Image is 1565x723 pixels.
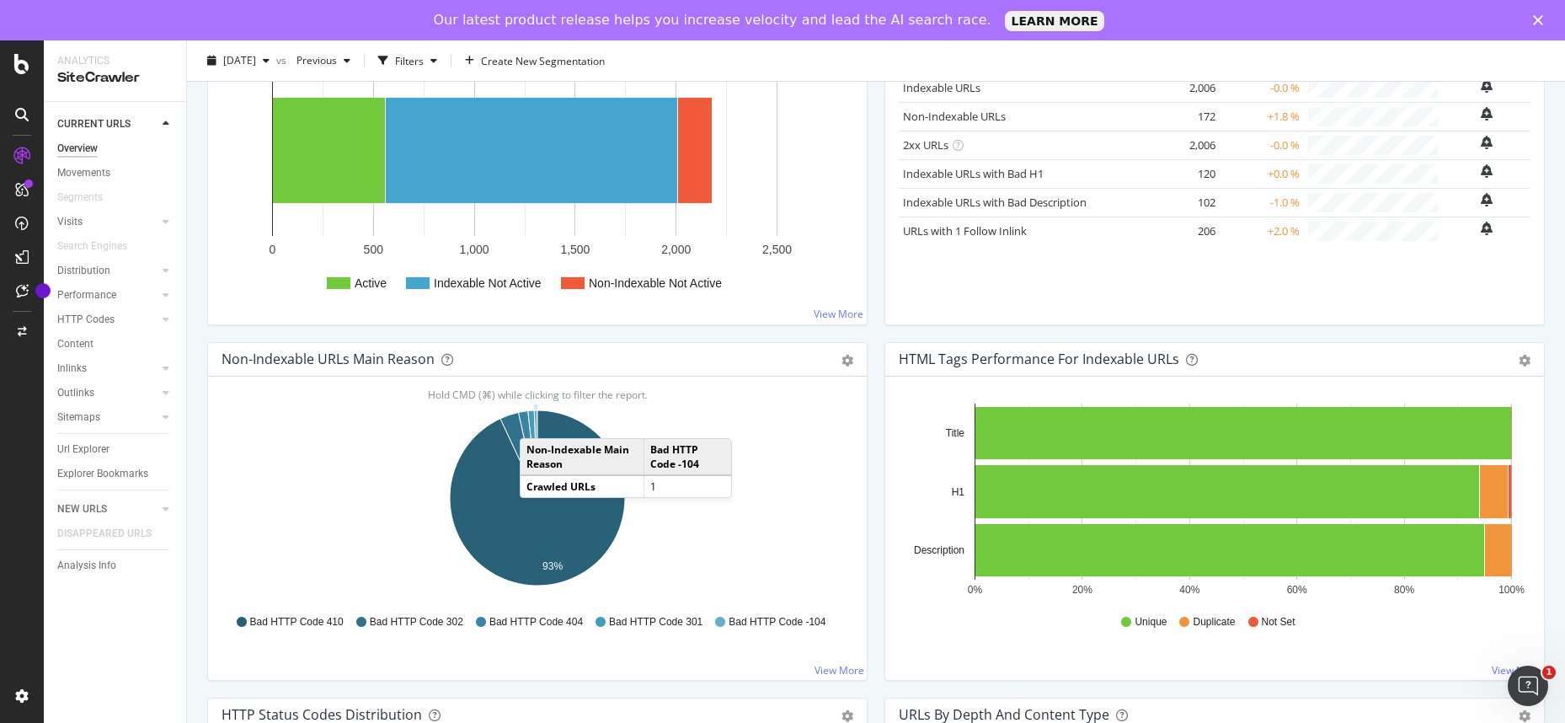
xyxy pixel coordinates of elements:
[1508,666,1548,706] iframe: Intercom live chat
[57,115,131,133] div: CURRENT URLS
[57,465,148,483] div: Explorer Bookmarks
[1262,615,1295,629] span: Not Set
[57,54,173,68] div: Analytics
[952,486,965,498] text: H1
[290,47,357,74] button: Previous
[841,355,853,367] div: gear
[1542,666,1556,679] span: 1
[1193,615,1235,629] span: Duplicate
[903,137,948,153] a: 2xx URLs
[57,311,158,329] a: HTTP Codes
[899,404,1530,599] svg: A chart.
[1152,102,1220,131] td: 172
[57,557,174,575] a: Analysis Info
[57,311,115,329] div: HTTP Codes
[815,663,864,677] a: View More
[644,475,732,497] td: 1
[899,351,1179,367] div: HTML Tags Performance for Indexable URLs
[1220,131,1304,159] td: -0.0 %
[609,615,702,629] span: Bad HTTP Code 301
[1220,73,1304,103] td: -0.0 %
[589,276,722,290] text: Non-Indexable Not Active
[57,115,158,133] a: CURRENT URLS
[57,384,94,402] div: Outlinks
[1135,615,1167,629] span: Unique
[57,557,116,575] div: Analysis Info
[57,164,110,182] div: Movements
[1287,584,1307,596] text: 60%
[903,166,1044,181] a: Indexable URLs with Bad H1
[1152,159,1220,188] td: 120
[222,404,853,599] svg: A chart.
[841,710,853,722] div: gear
[57,164,174,182] a: Movements
[57,525,168,543] a: DISAPPEARED URLS
[481,53,605,67] span: Create New Segmentation
[57,335,174,353] a: Content
[290,53,337,67] span: Previous
[762,243,792,256] text: 2,500
[946,427,965,439] text: Title
[521,475,644,497] td: Crawled URLs
[903,223,1027,238] a: URLs with 1 Follow Inlink
[57,213,158,231] a: Visits
[57,68,173,88] div: SiteCrawler
[57,525,152,543] div: DISAPPEARED URLS
[1152,217,1220,245] td: 206
[1481,107,1493,121] div: bell-plus
[1481,164,1493,178] div: bell-plus
[57,384,158,402] a: Outlinks
[355,276,387,290] text: Active
[434,12,991,29] div: Our latest product release helps you increase velocity and lead the AI search race.
[1519,355,1530,367] div: gear
[1220,159,1304,188] td: +0.0 %
[57,213,83,231] div: Visits
[542,560,563,572] text: 93%
[1179,584,1199,596] text: 40%
[57,287,158,304] a: Performance
[489,615,583,629] span: Bad HTTP Code 404
[458,47,612,74] button: Create New Segmentation
[57,441,109,458] div: Url Explorer
[57,262,110,280] div: Distribution
[1220,217,1304,245] td: +2.0 %
[57,238,127,255] div: Search Engines
[35,283,51,298] div: Tooltip anchor
[364,243,384,256] text: 500
[57,140,174,158] a: Overview
[371,47,444,74] button: Filters
[370,615,463,629] span: Bad HTTP Code 302
[899,706,1109,723] div: URLs by Depth and Content Type
[250,615,344,629] span: Bad HTTP Code 410
[968,584,983,596] text: 0%
[57,501,107,518] div: NEW URLS
[57,441,174,458] a: Url Explorer
[903,80,980,95] a: Indexable URLs
[814,307,863,321] a: View More
[521,439,644,475] td: Non-Indexable Main Reason
[1519,710,1530,722] div: gear
[57,287,116,304] div: Performance
[560,243,590,256] text: 1,500
[57,360,87,378] div: Inlinks
[222,48,853,311] div: A chart.
[661,243,691,256] text: 2,000
[57,360,158,378] a: Inlinks
[1498,584,1525,596] text: 100%
[57,409,100,426] div: Sitemaps
[1072,584,1092,596] text: 20%
[1220,102,1304,131] td: +1.8 %
[57,465,174,483] a: Explorer Bookmarks
[903,109,1006,124] a: Non-Indexable URLs
[1152,188,1220,217] td: 102
[200,47,276,74] button: [DATE]
[1394,584,1414,596] text: 80%
[1481,79,1493,93] div: bell-plus
[644,439,732,475] td: Bad HTTP Code -104
[57,140,98,158] div: Overview
[57,409,158,426] a: Sitemaps
[1481,193,1493,206] div: bell-plus
[460,243,489,256] text: 1,000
